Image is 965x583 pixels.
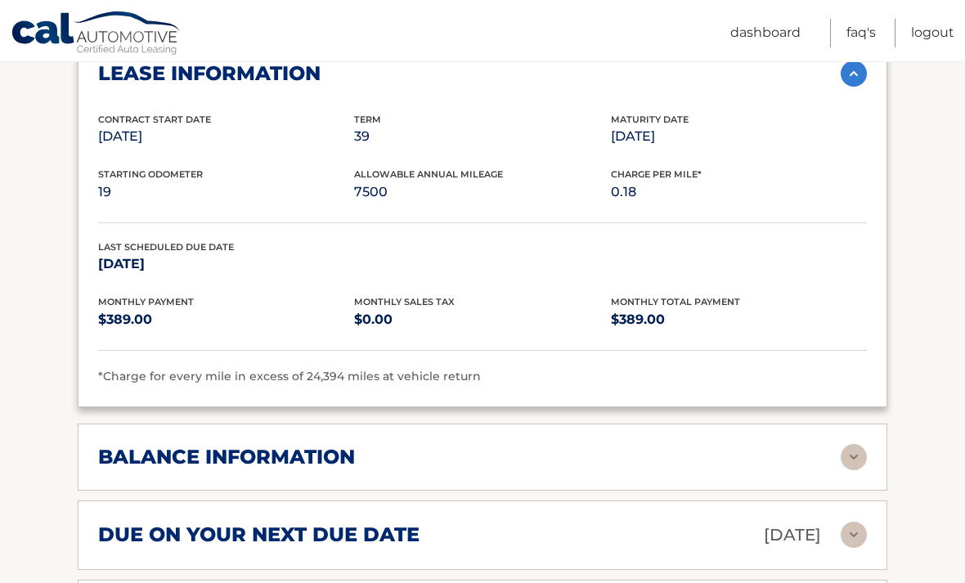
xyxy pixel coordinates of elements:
[98,241,234,253] span: Last Scheduled Due Date
[611,114,689,125] span: Maturity Date
[730,19,801,47] a: Dashboard
[354,308,610,331] p: $0.00
[98,308,354,331] p: $389.00
[11,11,182,58] a: Cal Automotive
[98,181,354,204] p: 19
[98,522,420,547] h2: due on your next due date
[611,125,867,148] p: [DATE]
[98,445,355,469] h2: balance information
[841,61,867,87] img: accordion-active.svg
[98,296,194,307] span: Monthly Payment
[841,444,867,470] img: accordion-rest.svg
[354,114,381,125] span: Term
[98,114,211,125] span: Contract Start Date
[611,181,867,204] p: 0.18
[911,19,954,47] a: Logout
[611,296,740,307] span: Monthly Total Payment
[98,253,354,276] p: [DATE]
[98,125,354,148] p: [DATE]
[764,521,821,549] p: [DATE]
[354,181,610,204] p: 7500
[846,19,876,47] a: FAQ's
[98,369,481,383] span: *Charge for every mile in excess of 24,394 miles at vehicle return
[354,168,503,180] span: Allowable Annual Mileage
[98,61,321,86] h2: lease information
[354,296,455,307] span: Monthly Sales Tax
[611,308,867,331] p: $389.00
[98,168,203,180] span: Starting Odometer
[841,522,867,548] img: accordion-rest.svg
[611,168,702,180] span: Charge Per Mile*
[354,125,610,148] p: 39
